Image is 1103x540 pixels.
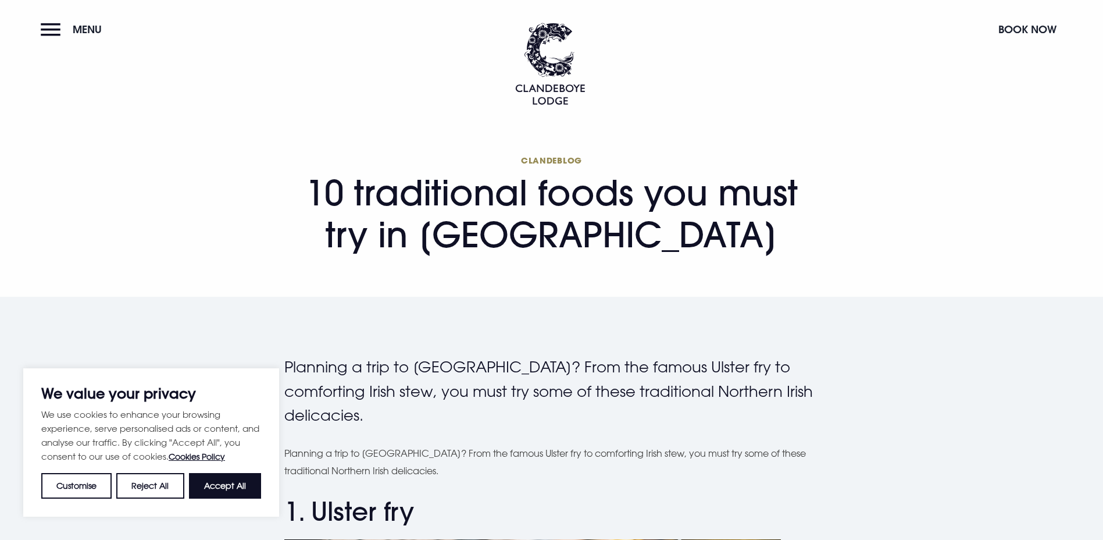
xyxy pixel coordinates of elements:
[23,368,279,517] div: We value your privacy
[41,386,261,400] p: We value your privacy
[515,23,585,105] img: Clandeboye Lodge
[169,452,225,461] a: Cookies Policy
[189,473,261,499] button: Accept All
[993,17,1062,42] button: Book Now
[284,155,819,255] h1: 10 traditional foods you must try in [GEOGRAPHIC_DATA]
[284,155,819,166] span: Clandeblog
[41,473,112,499] button: Customise
[284,496,819,527] h2: 1. Ulster fry
[41,17,108,42] button: Menu
[284,445,819,480] p: Planning a trip to [GEOGRAPHIC_DATA]? From the famous Ulster fry to comforting Irish stew, you mu...
[73,23,102,36] span: Menu
[284,355,819,428] p: Planning a trip to [GEOGRAPHIC_DATA]? From the famous Ulster fry to comforting Irish stew, you mu...
[41,407,261,464] p: We use cookies to enhance your browsing experience, serve personalised ads or content, and analys...
[116,473,184,499] button: Reject All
